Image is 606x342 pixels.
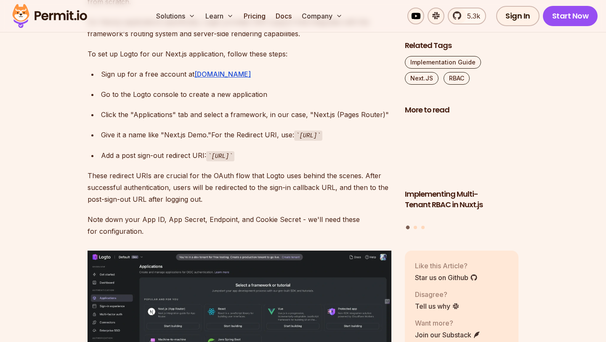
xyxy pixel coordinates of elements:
h2: More to read [405,105,518,115]
code: [URL] [294,131,322,141]
img: Implementing Multi-Tenant RBAC in Nuxt.js [405,120,518,184]
img: Permit logo [8,2,91,30]
h2: Related Tags [405,40,518,51]
a: Tell us why [415,301,460,311]
a: Pricing [240,8,269,24]
h3: Implementing Multi-Tenant RBAC in Nuxt.js [405,189,518,210]
button: Company [298,8,346,24]
p: Note down your App ID, App Secret, Endpoint, and Cookie Secret - we'll need these for configuration. [88,214,391,237]
a: Implementing Multi-Tenant RBAC in Nuxt.jsImplementing Multi-Tenant RBAC in Nuxt.js [405,120,518,221]
p: These redirect URIs are crucial for the OAuth flow that Logto uses behind the scenes. After succe... [88,170,391,205]
span: 5.3k [462,11,480,21]
a: Implementation Guide [405,56,481,69]
button: Solutions [153,8,199,24]
li: 1 of 3 [405,120,518,221]
a: 5.3k [448,8,486,24]
a: Docs [272,8,295,24]
button: Go to slide 3 [421,226,425,229]
p: To set up Logto for our Next.js application, follow these steps: [88,48,391,60]
a: Star us on Github [415,273,478,283]
code: [URL] [206,151,234,161]
a: [DOMAIN_NAME] [194,70,251,78]
a: Join our Substack [415,330,481,340]
a: Next.JS [405,72,439,85]
div: Posts [405,120,518,231]
button: Go to slide 1 [406,226,410,230]
a: Sign In [496,6,540,26]
div: Sign up for a free account at [101,68,391,80]
button: Learn [202,8,237,24]
div: Click the "Applications" tab and select a framework, in our case, "Next.js (Pages Router)" [101,109,391,120]
div: Go to the Logto console to create a new application [101,88,391,100]
div: Give it a name like "Next.js Demo."For the Redirect URI, use: [101,129,391,141]
button: Go to slide 2 [414,226,417,229]
p: Disagree? [415,289,460,299]
p: Want more? [415,318,481,328]
p: Like this Article? [415,261,478,271]
div: Add a post sign-out redirect URI: [101,150,391,162]
a: RBAC [444,72,470,85]
a: Start Now [543,6,598,26]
